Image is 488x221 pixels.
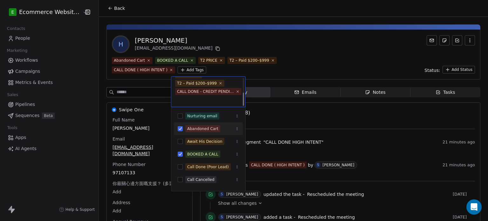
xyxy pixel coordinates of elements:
div: T2 PRICE [177,72,194,78]
div: Await His Decision [187,139,222,144]
div: Call Cancelled [187,177,214,183]
div: Nurturing email [187,113,217,119]
div: BOOKED A CALL [187,151,218,157]
div: CALL DONE - CREDIT PENDING [177,89,234,94]
div: Call Done (Poor Lead) [187,164,229,170]
div: T2 – Paid $200–$999 [177,80,217,86]
div: Abandoned Cart [187,126,218,132]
